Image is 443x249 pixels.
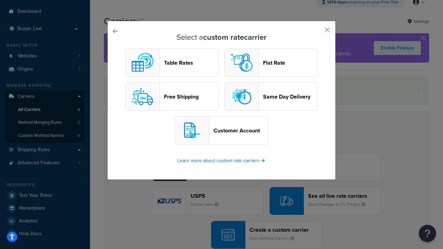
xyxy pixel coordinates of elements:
[177,157,266,164] a: Learn more about custom rate carriers
[129,83,156,110] img: free logo
[228,49,255,76] img: flat logo
[129,49,156,76] img: custom logo
[164,93,218,100] header: Free Shipping
[214,127,268,134] header: Customer Account
[125,48,219,77] button: custom logoTable Rates
[203,31,266,43] strong: custom rate carrier
[178,117,206,144] img: customerAccount logo
[125,33,318,41] h3: Select a
[228,83,255,110] img: sameday logo
[224,48,318,77] button: flat logoFlat Rate
[263,59,317,66] header: Flat Rate
[164,59,218,66] header: Table Rates
[263,93,317,100] header: Same Day Delivery
[175,116,268,145] button: customerAccount logoCustomer Account
[125,82,219,111] button: free logoFree Shipping
[224,82,318,111] button: sameday logoSame Day Delivery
